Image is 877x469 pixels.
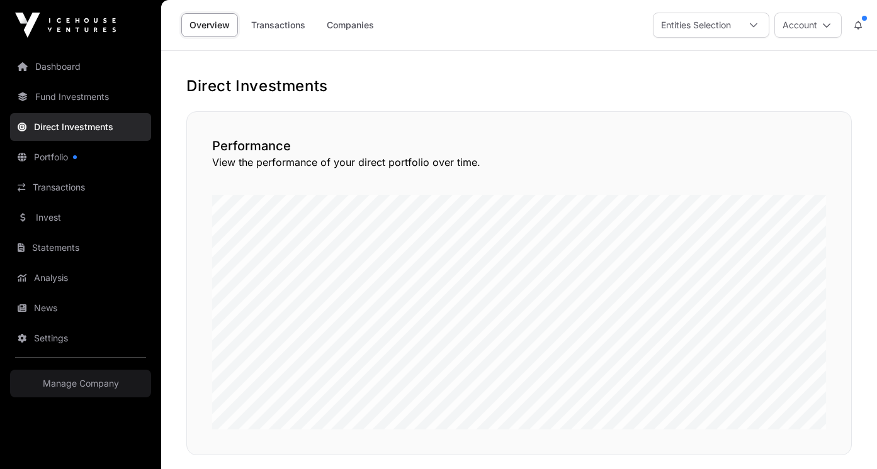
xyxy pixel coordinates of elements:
[10,294,151,322] a: News
[10,53,151,80] a: Dashboard
[10,370,151,397] a: Manage Company
[10,143,151,171] a: Portfolio
[10,113,151,141] a: Direct Investments
[181,13,238,37] a: Overview
[10,83,151,111] a: Fund Investments
[10,174,151,201] a: Transactions
[10,324,151,352] a: Settings
[10,204,151,231] a: Invest
[243,13,314,37] a: Transactions
[212,155,826,170] p: View the performance of your direct portfolio over time.
[814,409,877,469] iframe: Chat Widget
[10,264,151,292] a: Analysis
[186,76,852,96] h1: Direct Investments
[15,13,116,38] img: Icehouse Ventures Logo
[10,234,151,262] a: Statements
[212,137,826,155] h2: Performance
[319,13,382,37] a: Companies
[654,13,738,37] div: Entities Selection
[774,13,842,38] button: Account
